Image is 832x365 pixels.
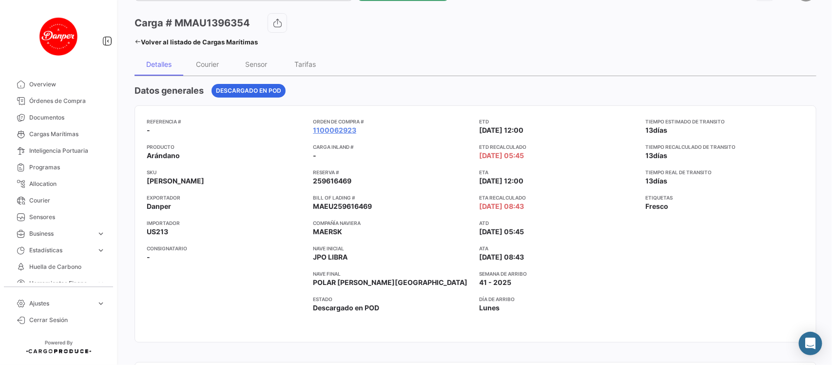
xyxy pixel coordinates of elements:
[313,151,316,161] span: -
[8,209,109,225] a: Sensores
[147,143,305,151] app-card-info-title: Producto
[29,113,105,122] span: Documentos
[8,192,109,209] a: Courier
[147,244,305,252] app-card-info-title: Consignatario
[480,295,638,303] app-card-info-title: Día de Arribo
[313,143,471,151] app-card-info-title: Carga inland #
[8,142,109,159] a: Inteligencia Portuaria
[97,246,105,255] span: expand_more
[480,278,512,287] span: 41 - 2025
[8,76,109,93] a: Overview
[654,177,668,185] span: días
[646,118,804,125] app-card-info-title: Tiempo estimado de transito
[135,16,250,30] h3: Carga # MMAU1396354
[480,270,638,278] app-card-info-title: Semana de Arribo
[654,151,668,160] span: días
[146,60,172,68] div: Detalles
[29,80,105,89] span: Overview
[294,60,316,68] div: Tarifas
[135,84,204,98] h4: Datos generales
[480,143,638,151] app-card-info-title: ETD Recalculado
[646,194,804,202] app-card-info-title: Etiquetas
[147,118,305,125] app-card-info-title: Referencia #
[147,194,305,202] app-card-info-title: Exportador
[29,130,105,139] span: Cargas Marítimas
[480,252,524,262] span: [DATE] 08:43
[196,60,219,68] div: Courier
[646,126,654,134] span: 13
[313,252,348,262] span: JPO LIBRA
[480,303,500,313] span: Lunes
[8,159,109,176] a: Programas
[29,146,105,155] span: Inteligencia Portuaria
[480,244,638,252] app-card-info-title: ATA
[480,202,524,211] span: [DATE] 08:43
[29,263,105,271] span: Huella de Carbono
[29,279,93,288] span: Herramientas Financieras
[313,303,379,313] span: Descargado en POD
[480,176,524,186] span: [DATE] 12:00
[8,176,109,192] a: Allocation
[480,194,638,202] app-card-info-title: ETA Recalculado
[8,93,109,109] a: Órdenes de Compra
[646,177,654,185] span: 13
[480,118,638,125] app-card-info-title: ETD
[646,143,804,151] app-card-info-title: Tiempo recalculado de transito
[313,125,356,135] a: 1100062923
[29,97,105,105] span: Órdenes de Compra
[29,163,105,172] span: Programas
[480,125,524,135] span: [DATE] 12:00
[8,109,109,126] a: Documentos
[216,86,281,95] span: Descargado en POD
[8,259,109,275] a: Huella de Carbono
[480,151,524,161] span: [DATE] 05:45
[8,126,109,142] a: Cargas Marítimas
[97,299,105,308] span: expand_more
[246,60,268,68] div: Sensor
[646,168,804,176] app-card-info-title: Tiempo real de transito
[799,332,822,355] div: Abrir Intercom Messenger
[135,35,258,49] a: Volver al listado de Cargas Marítimas
[147,227,168,237] span: US213
[480,168,638,176] app-card-info-title: ETA
[147,219,305,227] app-card-info-title: Importador
[97,229,105,238] span: expand_more
[34,12,83,61] img: danper-logo.png
[313,270,471,278] app-card-info-title: Nave final
[313,176,351,186] span: 259616469
[29,299,93,308] span: Ajustes
[313,202,372,211] span: MAEU259616469
[29,316,105,324] span: Cerrar Sesión
[147,125,150,135] span: -
[29,246,93,255] span: Estadísticas
[147,252,150,262] span: -
[147,168,305,176] app-card-info-title: SKU
[29,180,105,188] span: Allocation
[97,279,105,288] span: expand_more
[29,196,105,205] span: Courier
[29,229,93,238] span: Business
[480,227,524,237] span: [DATE] 05:45
[313,295,471,303] app-card-info-title: Estado
[654,126,668,134] span: días
[29,213,105,222] span: Sensores
[313,278,467,287] span: POLAR [PERSON_NAME][GEOGRAPHIC_DATA]
[313,168,471,176] app-card-info-title: Reserva #
[313,194,471,202] app-card-info-title: Bill of Lading #
[313,244,471,252] app-card-info-title: Nave inicial
[147,151,180,161] span: Arándano
[147,202,171,211] span: Danper
[147,176,204,186] span: [PERSON_NAME]
[313,227,342,237] span: MAERSK
[646,151,654,160] span: 13
[480,219,638,227] app-card-info-title: ATD
[646,202,669,211] span: Fresco
[313,118,471,125] app-card-info-title: Orden de Compra #
[313,219,471,227] app-card-info-title: Compañía naviera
